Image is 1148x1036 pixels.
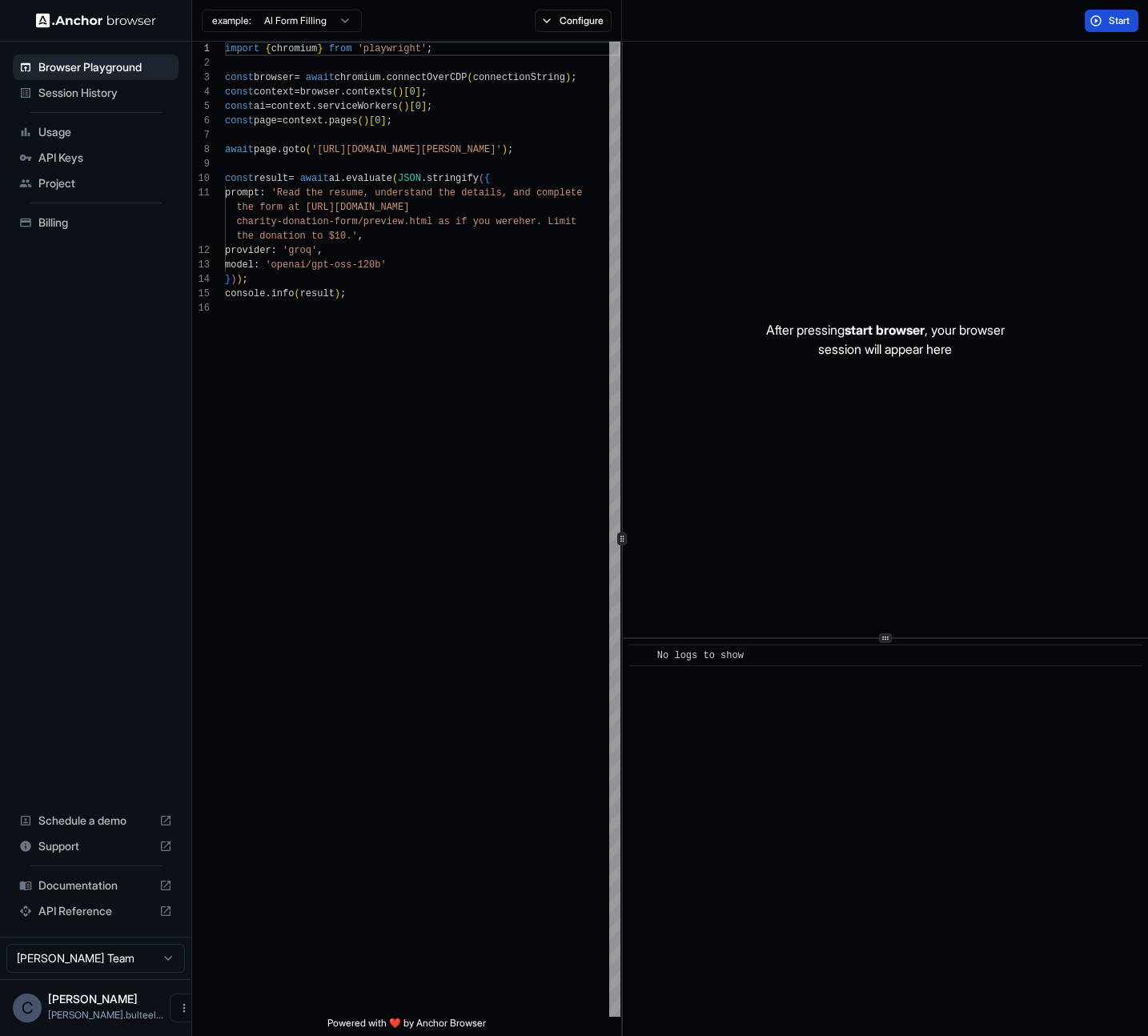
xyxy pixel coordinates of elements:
span: . [340,86,346,98]
div: Documentation [13,873,179,898]
span: await [225,144,254,155]
span: connectionString [473,72,565,83]
span: . [421,173,427,184]
span: goto [283,144,306,155]
span: start browser [845,322,925,338]
span: [ [403,86,409,98]
span: Cédric Bulteel [48,992,138,1006]
span: serviceWorkers [317,101,398,112]
span: provider [225,245,271,256]
span: ; [421,86,427,98]
span: ; [508,144,513,155]
span: , [358,231,363,242]
span: ai [329,173,340,184]
span: . [277,144,283,155]
span: page [254,144,277,155]
span: Billing [38,215,172,231]
span: ] [421,101,427,112]
span: connectOverCDP [387,72,468,83]
span: ( [398,101,403,112]
span: '[URL][DOMAIN_NAME][PERSON_NAME]' [311,144,502,155]
span: context [254,86,294,98]
div: 5 [192,99,210,114]
div: 9 [192,157,210,171]
span: : [254,259,259,271]
span: 'playwright' [358,43,427,54]
span: console [225,288,265,299]
span: ; [571,72,576,83]
span: const [225,101,254,112]
span: chromium [271,43,318,54]
span: the donation to $10.' [236,231,357,242]
span: lete [560,187,583,199]
span: . [340,173,346,184]
span: browser [254,72,294,83]
span: 'openai/gpt-oss-120b' [265,259,386,271]
span: contexts [346,86,392,98]
div: 3 [192,70,210,85]
span: Documentation [38,877,153,893]
span: Project [38,175,172,191]
span: [ [369,115,375,126]
span: ; [427,101,432,112]
span: 0 [375,115,380,126]
span: } [317,43,323,54]
span: = [288,173,294,184]
span: Schedule a demo [38,813,153,829]
span: ) [236,274,242,285]
div: Support [13,833,179,859]
span: ; [427,43,432,54]
span: ( [358,115,363,126]
div: 15 [192,287,210,301]
span: = [277,115,283,126]
span: ( [468,72,473,83]
button: Start [1085,10,1138,32]
div: Session History [13,80,179,106]
span: ) [231,274,236,285]
span: { [484,173,490,184]
span: [ [409,101,415,112]
div: 13 [192,258,210,272]
span: Session History [38,85,172,101]
span: ) [335,288,340,299]
div: API Reference [13,898,179,924]
span: , [317,245,323,256]
span: ) [565,72,571,83]
span: = [265,101,271,112]
span: . [323,115,328,126]
span: evaluate [346,173,392,184]
span: const [225,86,254,98]
span: { [265,43,271,54]
span: result [300,288,335,299]
div: Browser Playground [13,54,179,80]
span: ​ [637,648,645,664]
span: Support [38,838,153,854]
span: . [380,72,386,83]
div: 12 [192,243,210,258]
div: 1 [192,42,210,56]
span: const [225,173,254,184]
span: chromium [335,72,381,83]
span: ( [392,173,398,184]
span: cedric.bulteel@gmail.com [48,1009,163,1021]
span: context [271,101,311,112]
span: Start [1109,14,1131,27]
div: 2 [192,56,210,70]
span: = [294,86,299,98]
div: Project [13,171,179,196]
span: prompt [225,187,259,199]
span: browser [300,86,340,98]
div: C [13,994,42,1022]
span: info [271,288,295,299]
span: API Reference [38,903,153,919]
span: ; [243,274,248,285]
span: API Keys [38,150,172,166]
span: from [329,43,352,54]
span: ) [363,115,369,126]
span: ) [403,101,409,112]
span: ) [502,144,508,155]
span: JSON [398,173,421,184]
div: API Keys [13,145,179,171]
span: ; [387,115,392,126]
div: 16 [192,301,210,315]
